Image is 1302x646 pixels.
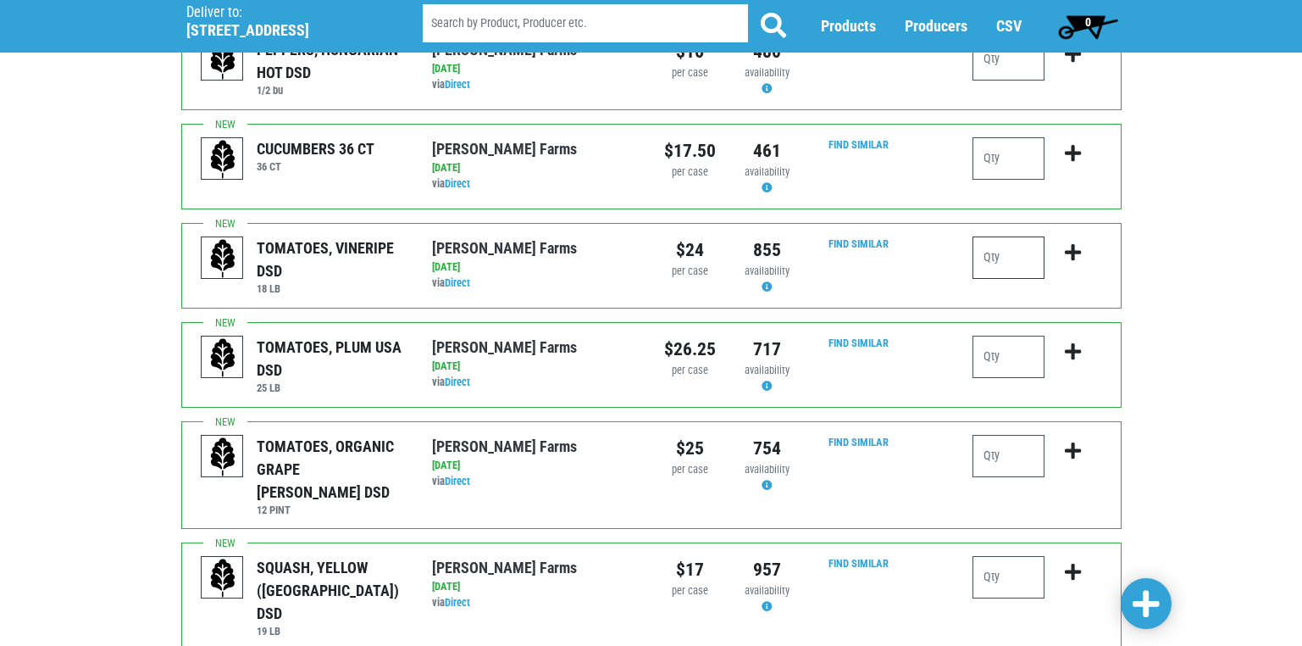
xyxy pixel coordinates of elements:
div: via [432,77,638,93]
img: placeholder-variety-43d6402dacf2d531de610a020419775a.svg [202,557,244,599]
h6: 12 PINT [257,504,407,516]
div: CUCUMBERS 36 CT [257,137,374,160]
a: Find Similar [828,557,889,570]
input: Qty [972,237,1044,279]
div: [DATE] [432,160,638,176]
div: SQUASH, YELLOW ([GEOGRAPHIC_DATA]) DSD [257,556,407,625]
h6: 36 CT [257,160,374,173]
div: 855 [741,237,793,264]
a: Find Similar [828,337,889,349]
div: $26.25 [664,336,716,363]
a: [PERSON_NAME] Farms [432,239,577,257]
div: per case [664,462,716,478]
div: [DATE] [432,458,638,474]
a: Find Similar [828,436,889,448]
a: Find Similar [828,237,889,250]
div: via [432,276,638,292]
a: Direct [445,376,470,388]
h6: 19 LB [257,625,407,638]
img: placeholder-variety-43d6402dacf2d531de610a020419775a.svg [202,138,244,181]
h6: 1/2 bu [257,84,407,97]
div: per case [664,363,716,379]
span: availability [745,265,790,277]
a: Products [821,18,876,36]
div: $17 [664,556,716,583]
span: availability [745,364,790,376]
input: Qty [972,137,1044,180]
div: per case [664,65,716,81]
a: Direct [445,596,470,609]
div: TOMATOES, VINERIPE DSD [257,237,407,282]
div: $25 [664,435,716,462]
a: 0 [1050,9,1126,43]
a: [PERSON_NAME] Farms [432,559,577,576]
div: via [432,176,638,192]
a: CSV [996,18,1022,36]
input: Qty [972,435,1044,477]
div: [DATE] [432,359,638,375]
input: Qty [972,336,1044,378]
div: per case [664,264,716,280]
a: Find Similar [828,138,889,151]
div: $17.50 [664,137,716,164]
img: placeholder-variety-43d6402dacf2d531de610a020419775a.svg [202,39,244,81]
div: 717 [741,336,793,363]
input: Qty [972,556,1044,599]
span: availability [745,165,790,178]
p: Deliver to: [186,4,380,21]
div: per case [664,583,716,599]
div: via [432,595,638,611]
div: [DATE] [432,579,638,595]
img: placeholder-variety-43d6402dacf2d531de610a020419775a.svg [202,337,244,379]
a: Direct [445,78,470,91]
a: Direct [445,177,470,190]
a: [PERSON_NAME] Farms [432,41,577,58]
a: Direct [445,276,470,289]
div: PEPPERS, HUNGARIAN HOT DSD [257,38,407,84]
a: [PERSON_NAME] Farms [432,338,577,356]
div: via [432,375,638,391]
img: placeholder-variety-43d6402dacf2d531de610a020419775a.svg [202,237,244,280]
div: via [432,474,638,490]
div: $24 [664,237,716,264]
input: Qty [972,38,1044,81]
div: [DATE] [432,259,638,276]
span: 0 [1085,15,1091,29]
h5: [STREET_ADDRESS] [186,21,380,40]
div: TOMATOES, PLUM USA DSD [257,336,407,381]
div: per case [664,164,716,181]
a: [PERSON_NAME] Farms [432,437,577,455]
h6: 25 LB [257,381,407,394]
a: [PERSON_NAME] Farms [432,140,577,158]
div: TOMATOES, ORGANIC GRAPE [PERSON_NAME] DSD [257,435,407,504]
div: 461 [741,137,793,164]
a: Producers [905,18,967,36]
a: Direct [445,475,470,487]
div: 754 [741,435,793,462]
h6: 18 LB [257,282,407,295]
img: placeholder-variety-43d6402dacf2d531de610a020419775a.svg [202,436,244,478]
div: 957 [741,556,793,583]
span: availability [745,463,790,476]
input: Search by Product, Producer etc. [423,5,748,43]
span: availability [745,66,790,79]
div: [DATE] [432,61,638,77]
span: availability [745,584,790,597]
